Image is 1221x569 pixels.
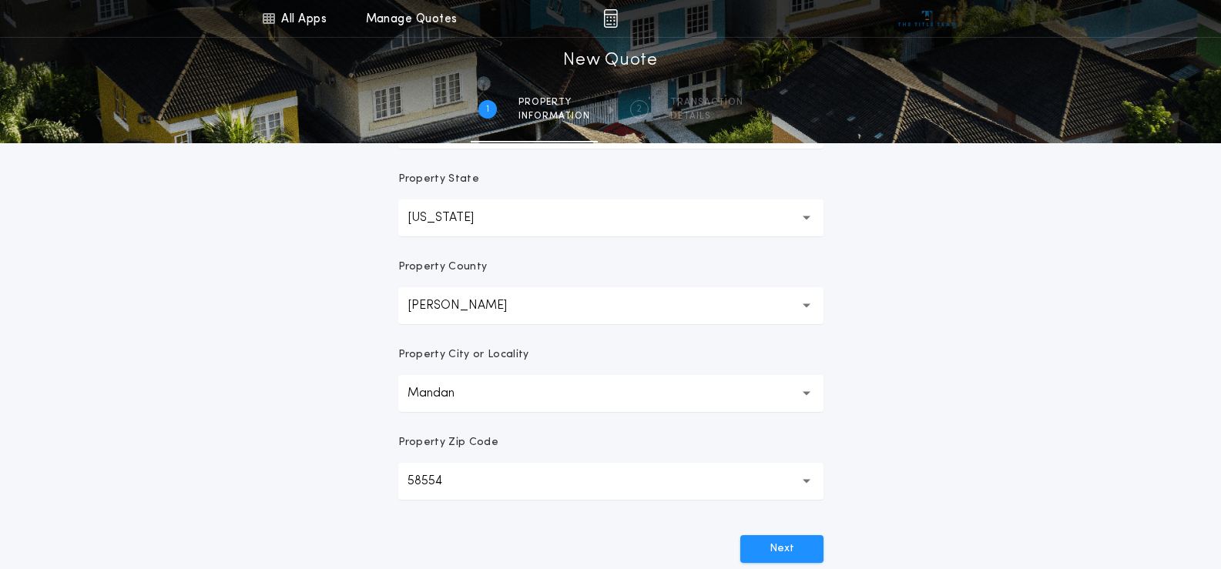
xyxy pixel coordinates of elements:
[408,384,479,403] p: Mandan
[603,9,618,28] img: img
[398,435,498,450] p: Property Zip Code
[398,259,488,275] p: Property County
[486,103,489,115] h2: 1
[670,110,743,122] span: details
[518,96,590,109] span: Property
[408,296,532,315] p: [PERSON_NAME]
[563,49,657,73] h1: New Quote
[398,347,529,363] p: Property City or Locality
[398,463,824,500] button: 58554
[398,375,824,412] button: Mandan
[898,11,956,26] img: vs-icon
[398,172,479,187] p: Property State
[408,472,467,490] p: 58554
[636,103,642,115] h2: 2
[670,96,743,109] span: Transaction
[518,110,590,122] span: information
[398,287,824,324] button: [PERSON_NAME]
[408,209,498,227] p: [US_STATE]
[398,199,824,236] button: [US_STATE]
[740,535,824,563] button: Next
